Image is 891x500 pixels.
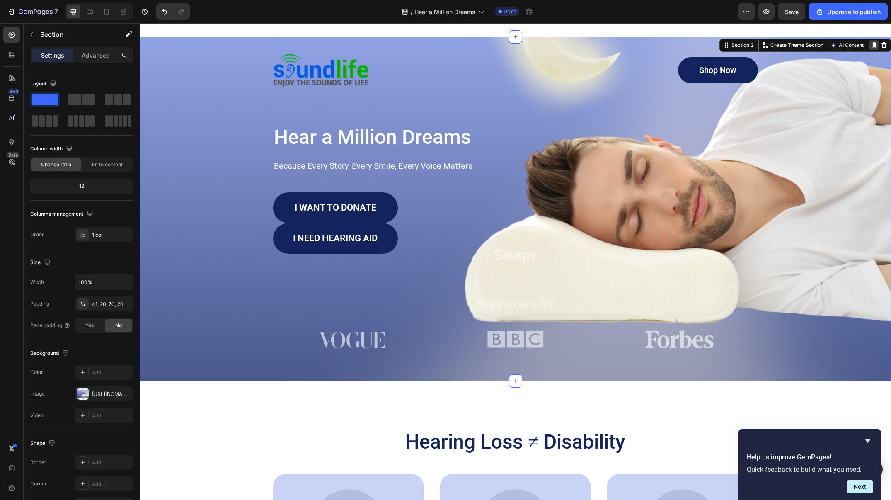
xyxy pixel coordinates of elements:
[75,274,133,289] input: Auto
[30,480,47,488] div: Corner
[30,459,46,466] div: Border
[414,7,475,16] span: Hear a Million Dreams
[502,306,577,326] img: gempages_481874396202402974-7411b254-6576-42a8-b105-f6191022234c.png
[504,8,516,15] span: Draft
[6,152,20,158] div: Beta
[92,301,131,308] div: 41, 20, 70, 20
[747,436,873,493] div: Help us improve GemPages!
[92,481,131,488] div: Add...
[134,273,617,289] p: Supported By
[785,8,799,15] span: Save
[30,257,52,268] div: Size
[747,452,873,462] h2: Help us improve GemPages!
[847,480,873,493] button: Next question
[54,7,58,17] p: 7
[30,438,57,449] div: Shape
[92,231,131,239] div: 1 col
[30,300,49,308] div: Padding
[82,51,110,60] p: Advanced
[3,3,62,20] button: 7
[92,161,123,168] span: Fit to content
[32,180,131,192] div: 12
[178,308,246,325] img: gempages_481874396202402974-cf81f104-cd45-477f-baaf-e326104fdca3.png
[411,7,413,16] span: /
[92,369,131,376] div: Add...
[30,369,43,376] div: Color
[30,322,70,329] div: Page padding
[590,18,615,26] div: Section 2
[155,179,237,190] p: I WANT TO DONATE
[92,412,131,420] div: Add...
[30,231,44,238] div: Order
[40,29,108,39] p: Section
[30,390,45,398] div: Image
[41,51,64,60] p: Settings
[92,391,131,398] div: [URL][DOMAIN_NAME]
[816,7,881,16] div: Upgrade to publish
[689,17,726,27] button: AI Content
[863,436,873,446] button: Hide survey
[347,303,404,329] img: gempages_481874396202402974-f27892f7-45bd-4a86-8bc5-7d75b31e4f97.png
[85,322,94,329] span: Yes
[133,200,258,231] a: I Need Hearing Aid
[153,209,238,221] p: I Need Hearing Aid
[133,101,394,127] h1: Hear a Million Dreams
[30,278,44,286] div: Width
[747,466,873,473] p: Quick feedback to build what you need.
[8,88,20,95] div: 450
[559,42,597,52] p: Shop Now
[778,3,805,20] button: Save
[809,3,888,20] button: Upgrade to publish
[30,412,44,419] div: Video
[92,459,131,466] div: Add...
[133,405,618,432] h2: Hearing Loss ≠ Disability
[115,322,122,329] span: No
[140,23,891,500] iframe: Design area
[631,18,684,26] p: Create Theme Section
[30,209,95,220] div: Columns management
[30,78,58,90] div: Layout
[30,143,74,155] div: Column width
[156,3,190,20] div: Undo/Redo
[30,348,70,359] div: Background
[133,169,258,200] a: I WANT TO DONATE
[41,161,71,168] span: Change ratio
[538,34,618,60] a: Shop Now
[134,223,617,241] p: Sleepy
[134,138,617,148] p: Because Every Story, Every Smile, Every Voice Matters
